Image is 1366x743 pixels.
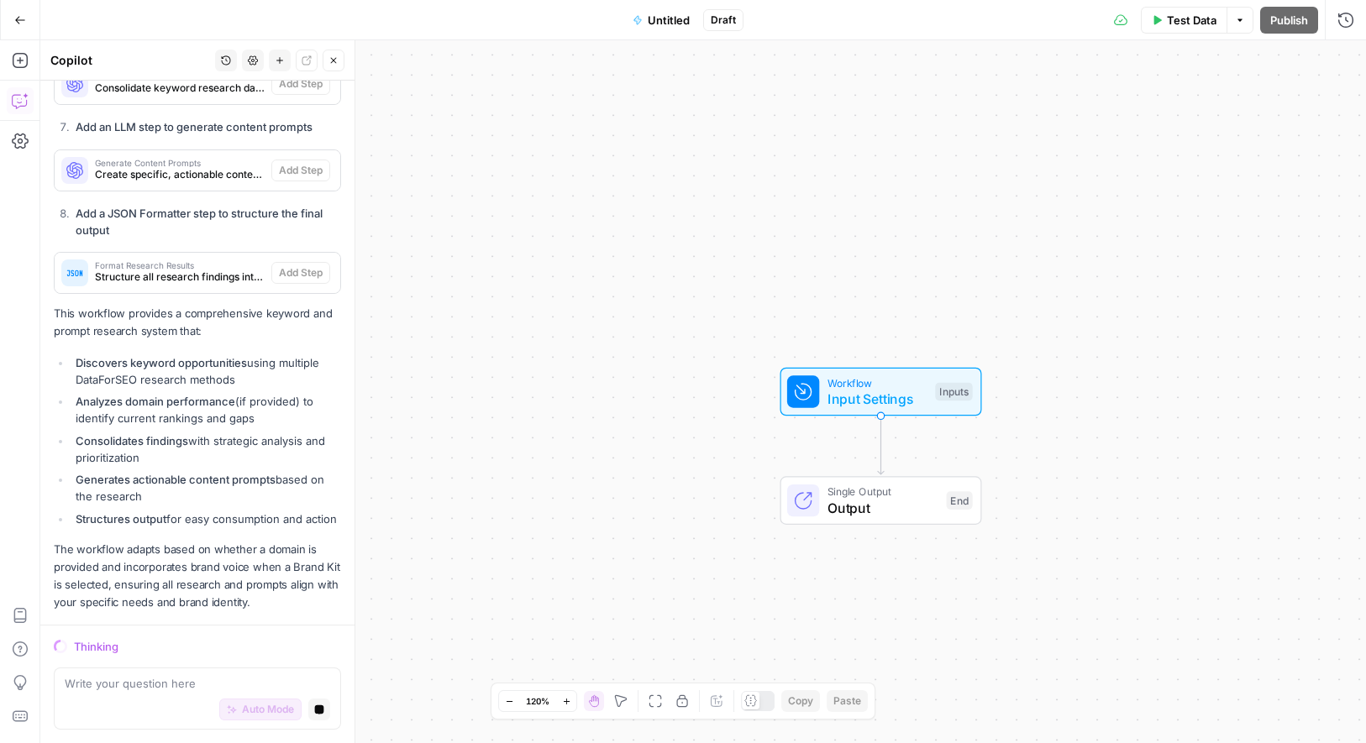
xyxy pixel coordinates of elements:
[947,491,973,510] div: End
[219,699,302,720] button: Auto Mode
[54,541,341,612] p: The workflow adapts based on whether a domain is provided and incorporates brand voice when a Bra...
[71,354,341,388] li: using multiple DataForSEO research methods
[95,81,265,96] span: Consolidate keyword research data and provide strategic analysis
[95,261,265,269] span: Format Research Results
[271,160,330,181] button: Add Step
[827,690,868,712] button: Paste
[1260,7,1318,34] button: Publish
[827,374,927,390] span: Workflow
[71,510,341,527] li: for easy consumption and action
[725,476,1038,525] div: Single OutputOutputEnd
[827,484,938,500] span: Single Output
[1167,12,1216,29] span: Test Data
[54,305,341,340] p: This workflow provides a comprehensive keyword and prompt research system that:
[827,389,927,409] span: Input Settings
[271,262,330,284] button: Add Step
[878,416,884,474] g: Edge from start to end
[1141,7,1227,34] button: Test Data
[279,76,323,92] span: Add Step
[50,52,210,69] div: Copilot
[76,395,235,408] strong: Analyzes domain performance
[623,7,700,34] button: Untitled
[242,702,294,717] span: Auto Mode
[1270,12,1308,29] span: Publish
[95,167,265,182] span: Create specific, actionable content prompts based on keyword research
[827,498,938,518] span: Output
[71,432,341,466] li: with strategic analysis and prioritization
[71,471,341,505] li: based on the research
[76,207,323,237] strong: Add a JSON Formatter step to structure the final output
[833,693,861,709] span: Paste
[74,638,341,655] div: Thinking
[76,473,276,486] strong: Generates actionable content prompts
[95,159,265,167] span: Generate Content Prompts
[95,269,265,285] span: Structure all research findings into an organized, actionable format
[76,356,247,369] strong: Discovers keyword opportunities
[935,383,972,401] div: Inputs
[711,13,736,28] span: Draft
[271,73,330,95] button: Add Step
[279,265,323,280] span: Add Step
[71,393,341,426] li: (if provided) to identify current rankings and gaps
[526,694,549,708] span: 120%
[648,12,690,29] span: Untitled
[76,120,313,133] strong: Add an LLM step to generate content prompts
[788,693,813,709] span: Copy
[279,163,323,178] span: Add Step
[76,434,188,447] strong: Consolidates findings
[76,512,166,526] strong: Structures output
[781,690,820,712] button: Copy
[725,368,1038,416] div: WorkflowInput SettingsInputs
